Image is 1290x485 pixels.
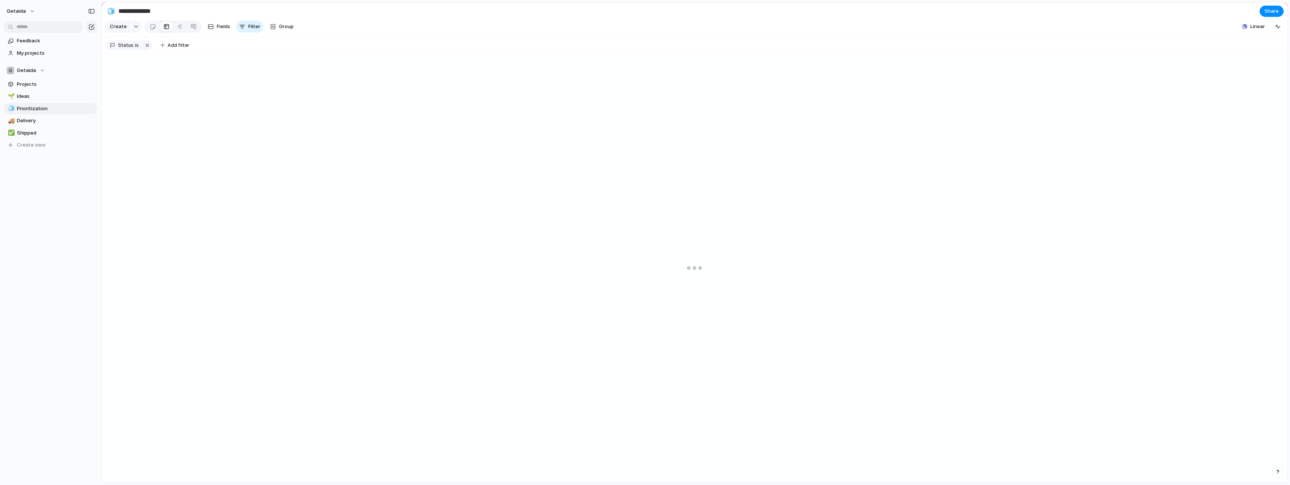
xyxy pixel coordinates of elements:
[17,105,95,112] span: Prioritization
[4,115,97,126] a: 🚚Delivery
[133,41,140,49] button: is
[4,35,97,46] a: Feedback
[7,117,14,124] button: 🚚
[156,40,194,51] button: Add filter
[1260,6,1284,17] button: Share
[110,23,127,30] span: Create
[168,42,189,49] span: Add filter
[8,129,13,137] div: ✅
[248,23,260,30] span: Filter
[17,93,95,100] span: Ideas
[1264,7,1279,15] span: Share
[4,48,97,59] a: My projects
[4,91,97,102] a: 🌱Ideas
[17,49,95,57] span: My projects
[4,79,97,90] a: Projects
[7,105,14,112] button: 🧊
[17,67,36,74] span: Getaida
[217,23,230,30] span: Fields
[17,129,95,137] span: Shipped
[8,104,13,113] div: 🧊
[4,103,97,114] a: 🧊Prioritization
[4,65,97,76] button: Getaida
[17,117,95,124] span: Delivery
[7,129,14,137] button: ✅
[105,5,117,17] button: 🧊
[107,6,115,16] div: 🧊
[17,141,46,149] span: Create view
[8,92,13,101] div: 🌱
[1250,23,1265,30] span: Linear
[7,93,14,100] button: 🌱
[7,7,26,15] span: getaida
[8,117,13,125] div: 🚚
[3,5,39,17] button: getaida
[4,127,97,139] a: ✅Shipped
[118,42,133,49] span: Status
[105,21,130,33] button: Create
[279,23,294,30] span: Group
[205,21,233,33] button: Fields
[4,139,97,151] button: Create view
[1239,21,1268,32] button: Linear
[17,81,95,88] span: Projects
[135,42,139,49] span: is
[17,37,95,45] span: Feedback
[236,21,263,33] button: Filter
[266,21,297,33] button: Group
